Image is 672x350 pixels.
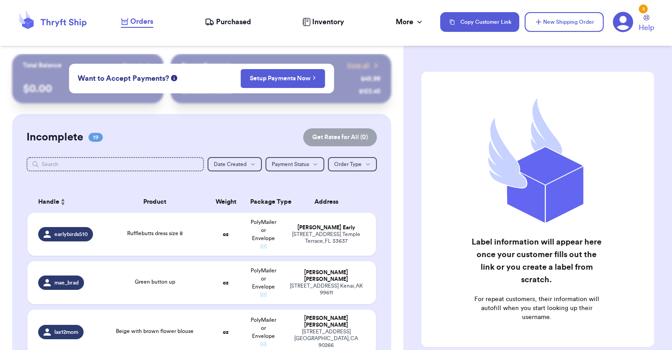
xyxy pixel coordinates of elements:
[27,130,83,144] h2: Incomplete
[525,12,604,32] button: New Shipping Order
[205,17,251,27] a: Purchased
[287,328,365,349] div: [STREET_ADDRESS] [GEOGRAPHIC_DATA] , CA 90266
[472,295,601,322] p: For repeat customers, their information will autofill when you start looking up their username.
[396,17,424,27] div: More
[102,191,208,213] th: Product
[123,61,142,70] span: Payout
[127,231,183,236] span: Rufflebutts dress size 8
[272,162,309,167] span: Payment Status
[116,328,194,334] span: Beige with brown flower blouse
[361,74,380,83] div: $ 45.99
[334,162,362,167] span: Order Type
[302,17,344,27] a: Inventory
[208,157,262,171] button: Date Created
[251,317,276,347] span: PolyMailer or Envelope ✉️
[639,4,648,13] div: 3
[223,232,229,237] strong: oz
[287,283,365,296] div: [STREET_ADDRESS] Kenai , AK 99611
[123,61,153,70] a: Payout
[359,87,380,96] div: $ 123.45
[347,61,380,70] a: View all
[287,315,365,328] div: [PERSON_NAME] [PERSON_NAME]
[472,236,601,286] h2: Label information will appear here once your customer fills out the link or you create a label fr...
[54,279,79,286] span: mae_brad
[250,74,316,83] a: Setup Payments Now
[282,191,376,213] th: Address
[223,329,229,335] strong: oz
[23,61,62,70] p: Total Balance
[328,157,377,171] button: Order Type
[214,162,247,167] span: Date Created
[23,82,153,96] p: $ 0.00
[207,191,244,213] th: Weight
[287,224,365,231] div: [PERSON_NAME] Early
[88,133,103,142] span: 19
[251,268,276,297] span: PolyMailer or Envelope ✉️
[303,128,377,146] button: Get Rates for All (0)
[135,279,175,284] span: Green button up
[251,219,276,249] span: PolyMailer or Envelope ✉️
[240,69,325,88] button: Setup Payments Now
[130,16,153,27] span: Orders
[78,73,169,84] span: Want to Accept Payments?
[312,17,344,27] span: Inventory
[639,15,654,33] a: Help
[181,61,231,70] p: Recent Payments
[440,12,519,32] button: Copy Customer Link
[59,197,66,207] button: Sort ascending
[38,197,59,207] span: Handle
[54,231,88,238] span: earlybirds510
[287,231,365,245] div: [STREET_ADDRESS] Temple Terrace , FL 33637
[245,191,282,213] th: Package Type
[223,280,229,285] strong: oz
[639,22,654,33] span: Help
[287,269,365,283] div: [PERSON_NAME] [PERSON_NAME]
[265,157,324,171] button: Payment Status
[216,17,251,27] span: Purchased
[613,12,633,32] a: 3
[347,61,370,70] span: View all
[121,16,153,28] a: Orders
[54,328,78,336] span: lax12mom
[27,157,204,171] input: Search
